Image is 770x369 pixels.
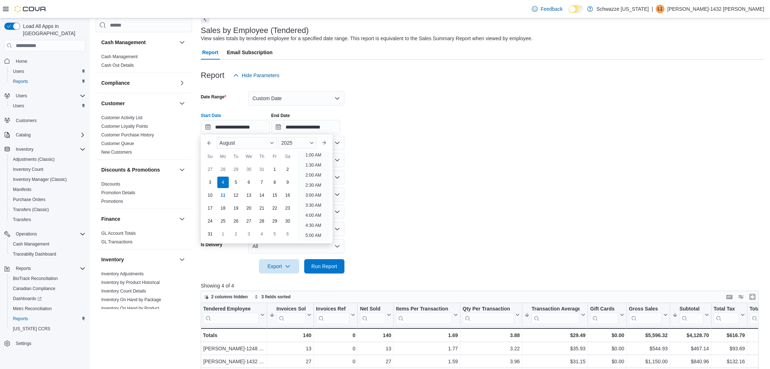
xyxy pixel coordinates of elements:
button: Canadian Compliance [7,284,88,294]
li: 3:30 AM [303,201,324,210]
div: day-4 [217,177,229,188]
span: Purchase Orders [13,197,46,202]
h3: Inventory [101,256,124,263]
span: Transfers [10,215,85,224]
a: Users [10,102,27,110]
div: day-31 [204,228,216,240]
span: GL Account Totals [101,230,136,236]
div: Transaction Average [532,306,580,324]
p: | [651,5,653,13]
a: [US_STATE] CCRS [10,324,53,333]
button: Hide Parameters [230,68,282,83]
div: Net Sold [360,306,385,313]
div: day-14 [256,190,268,201]
div: Lacy-1432 Manning [656,5,664,13]
span: Reports [13,79,28,84]
a: Manifests [10,185,34,194]
div: day-6 [243,177,255,188]
li: 3:00 AM [303,191,324,200]
span: Customer Purchase History [101,132,154,138]
li: 1:00 AM [303,151,324,159]
button: Open list of options [334,174,340,180]
button: Gross Sales [629,306,668,324]
div: Gift Card Sales [590,306,618,324]
button: Items Per Transaction [396,306,458,324]
button: Reports [7,76,88,87]
a: Users [10,67,27,76]
button: Transaction Average [524,306,585,324]
button: Users [7,101,88,111]
button: Customer [178,99,186,108]
button: Cash Management [178,38,186,47]
a: Traceabilty Dashboard [10,250,59,258]
div: day-21 [256,202,268,214]
div: Invoices Ref [316,306,350,324]
div: day-4 [256,228,268,240]
div: Th [256,151,268,162]
a: Inventory Adjustments [101,271,144,276]
button: Transfers (Classic) [7,205,88,215]
span: Users [13,103,24,109]
li: 1:30 AM [303,161,324,169]
h3: Customer [101,100,125,107]
button: Adjustments (Classic) [7,154,88,164]
div: Subtotal [679,306,703,324]
div: Invoices Sold [277,306,306,313]
h3: Finance [101,215,120,223]
span: Adjustments (Classic) [13,157,55,162]
span: Canadian Compliance [10,284,85,293]
span: New Customers [101,149,132,155]
span: BioTrack Reconciliation [13,276,58,281]
span: Hide Parameters [242,72,279,79]
div: day-19 [230,202,242,214]
div: day-29 [269,215,280,227]
a: Transfers (Classic) [10,205,52,214]
span: August [219,140,235,146]
div: Fr [269,151,280,162]
a: Dashboards [10,294,45,303]
button: Export [259,259,299,274]
div: day-10 [204,190,216,201]
button: Operations [13,230,40,238]
button: Home [1,56,88,66]
a: Promotion Details [101,190,135,195]
li: 5:00 AM [303,231,324,240]
span: Manifests [10,185,85,194]
span: 2 columns hidden [211,294,248,300]
button: Inventory Count [7,164,88,174]
button: BioTrack Reconciliation [7,274,88,284]
a: Inventory Manager (Classic) [10,175,70,184]
button: Custom Date [248,91,344,106]
span: Cash Management [10,240,85,248]
span: Customers [16,118,37,123]
div: Total Tax [714,306,739,324]
button: Open list of options [334,192,340,197]
div: Qty Per Transaction [463,306,514,313]
div: day-23 [282,202,293,214]
button: 3 fields sorted [251,293,293,301]
span: 2025 [281,140,292,146]
span: Cash Management [101,54,138,60]
span: Users [10,102,85,110]
a: Feedback [529,2,565,16]
span: Promotion Details [101,190,135,196]
div: Cash Management [96,52,192,73]
a: Customer Queue [101,141,134,146]
div: day-1 [269,164,280,175]
div: Discounts & Promotions [96,180,192,209]
button: Discounts & Promotions [178,165,186,174]
a: Canadian Compliance [10,284,58,293]
a: Cash Management [101,54,138,59]
div: View sales totals by tendered employee for a specified date range. This report is equivalent to t... [201,35,533,42]
div: Tendered Employee [203,306,259,313]
div: day-13 [243,190,255,201]
input: Press the down key to open a popover containing a calendar. [271,120,340,134]
button: Keyboard shortcuts [725,293,734,301]
span: L1 [658,5,662,13]
div: day-3 [243,228,255,240]
div: day-25 [217,215,229,227]
img: Cova [14,5,47,13]
div: day-16 [282,190,293,201]
span: Canadian Compliance [13,286,55,291]
a: New Customers [101,150,132,155]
